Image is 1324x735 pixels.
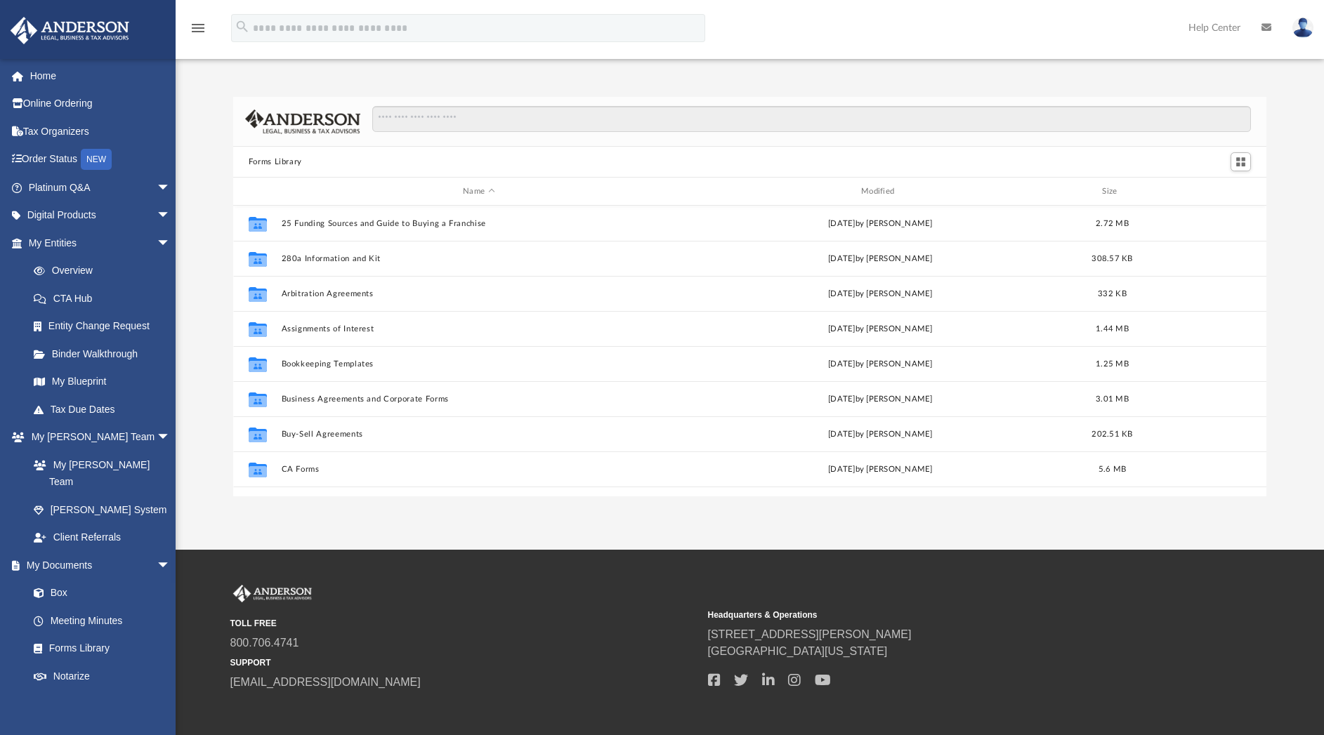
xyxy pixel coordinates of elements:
[1096,220,1129,227] span: 2.72 MB
[157,423,185,452] span: arrow_drop_down
[281,219,676,228] button: 25 Funding Sources and Guide to Buying a Franchise
[157,173,185,202] span: arrow_drop_down
[281,430,676,439] button: Buy-Sell Agreements
[20,579,178,607] a: Box
[683,393,1078,406] div: [DATE] by [PERSON_NAME]
[6,17,133,44] img: Anderson Advisors Platinum Portal
[683,288,1078,300] div: [DATE] by [PERSON_NAME]
[683,323,1078,336] div: [DATE] by [PERSON_NAME]
[281,465,676,474] button: CA Forms
[20,607,185,635] a: Meeting Minutes
[1084,185,1140,198] div: Size
[233,206,1267,496] div: grid
[190,27,207,37] a: menu
[20,635,178,663] a: Forms Library
[1096,325,1129,333] span: 1.44 MB
[683,358,1078,371] div: [DATE] by [PERSON_NAME]
[190,20,207,37] i: menu
[10,62,192,90] a: Home
[81,149,112,170] div: NEW
[20,284,192,312] a: CTA Hub
[1092,430,1132,438] span: 202.51 KB
[20,340,192,368] a: Binder Walkthrough
[240,185,275,198] div: id
[708,609,1176,621] small: Headquarters & Operations
[157,201,185,230] span: arrow_drop_down
[20,312,192,340] a: Entity Change Request
[20,257,192,285] a: Overview
[157,551,185,580] span: arrow_drop_down
[1292,18,1313,38] img: User Pic
[20,524,185,552] a: Client Referrals
[683,428,1078,441] div: [DATE] by [PERSON_NAME]
[281,395,676,404] button: Business Agreements and Corporate Forms
[1092,255,1132,263] span: 308.57 KB
[10,145,192,174] a: Order StatusNEW
[1098,290,1127,298] span: 332 KB
[230,676,421,688] a: [EMAIL_ADDRESS][DOMAIN_NAME]
[708,645,888,657] a: [GEOGRAPHIC_DATA][US_STATE]
[230,637,299,649] a: 800.706.4741
[10,551,185,579] a: My Documentsarrow_drop_down
[20,368,185,396] a: My Blueprint
[10,90,192,118] a: Online Ordering
[235,19,250,34] i: search
[281,289,676,298] button: Arbitration Agreements
[10,423,185,451] a: My [PERSON_NAME] Teamarrow_drop_down
[708,628,912,640] a: [STREET_ADDRESS][PERSON_NAME]
[682,185,1077,198] div: Modified
[20,395,192,423] a: Tax Due Dates
[281,324,676,333] button: Assignments of Interest
[281,359,676,369] button: Bookkeeping Templates
[683,253,1078,265] div: [DATE] by [PERSON_NAME]
[1146,185,1245,198] div: id
[1096,360,1129,368] span: 1.25 MB
[281,254,676,263] button: 280a Information and Kit
[1096,395,1129,403] span: 3.01 MB
[280,185,676,198] div: Name
[20,451,178,496] a: My [PERSON_NAME] Team
[1098,465,1126,473] span: 5.6 MB
[10,201,192,230] a: Digital Productsarrow_drop_down
[683,463,1078,476] div: [DATE] by [PERSON_NAME]
[20,662,185,690] a: Notarize
[230,585,315,603] img: Anderson Advisors Platinum Portal
[20,496,185,524] a: [PERSON_NAME] System
[230,656,698,669] small: SUPPORT
[10,173,192,201] a: Platinum Q&Aarrow_drop_down
[683,218,1078,230] div: [DATE] by [PERSON_NAME]
[372,106,1251,133] input: Search files and folders
[249,156,302,168] button: Forms Library
[1231,152,1252,172] button: Switch to Grid View
[10,229,192,257] a: My Entitiesarrow_drop_down
[10,117,192,145] a: Tax Organizers
[230,617,698,630] small: TOLL FREE
[157,229,185,258] span: arrow_drop_down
